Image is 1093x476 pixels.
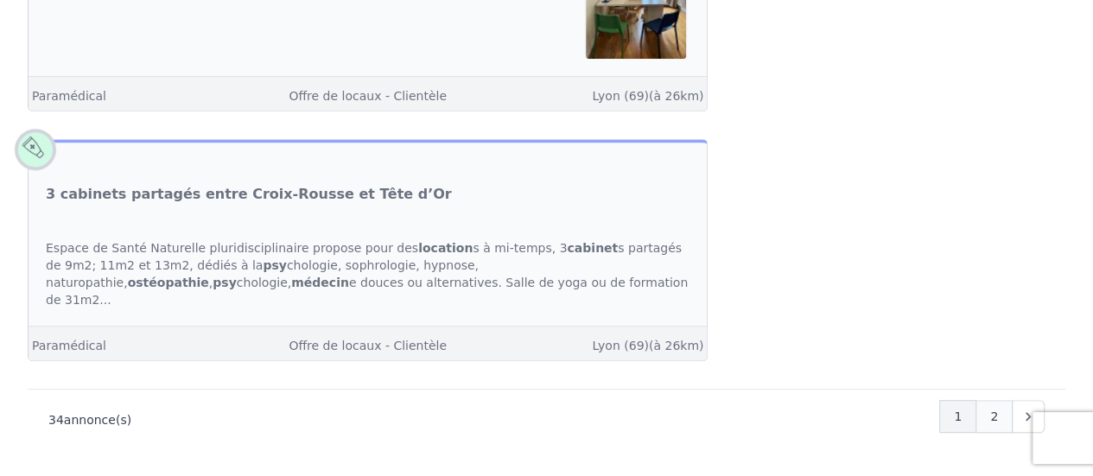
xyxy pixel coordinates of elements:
a: Lyon (69)(à 26km) [592,89,703,103]
strong: ostéopathie [128,276,209,289]
a: Offre de locaux - Clientèle [289,89,447,103]
span: 2 [990,408,998,425]
a: Offre de locaux - Clientèle [289,339,447,352]
span: 34 [48,413,64,427]
strong: psy [213,276,236,289]
a: Paramédical [32,89,106,103]
p: annonce(s) [48,411,131,428]
span: (à 26km) [649,89,704,103]
a: Lyon (69)(à 26km) [592,339,703,352]
a: Paramédical [32,339,106,352]
nav: Pagination [940,400,1045,433]
strong: cabinet [567,241,618,255]
strong: location [418,241,473,255]
div: Espace de Santé Naturelle pluridisciplinaire propose pour des s à mi-temps, 3 s partagés de 9m2; ... [29,222,707,326]
span: 1 [954,408,962,425]
strong: psy [263,258,286,272]
span: (à 26km) [649,339,704,352]
strong: médecin [291,276,349,289]
a: 3 cabinets partagés entre Croix-Rousse et Tête d’Or [46,184,452,205]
